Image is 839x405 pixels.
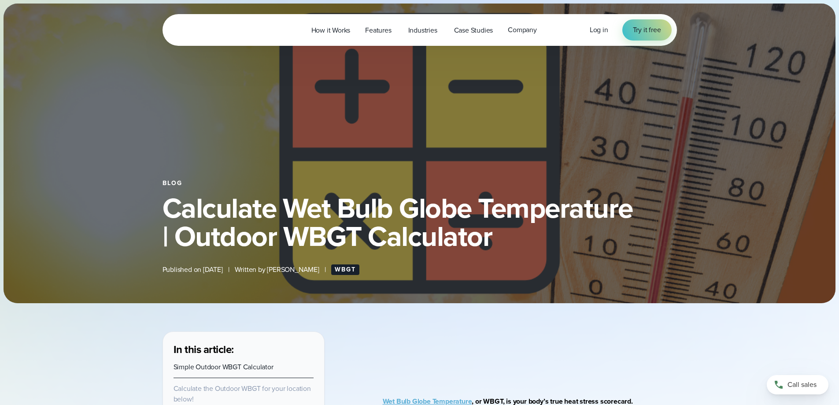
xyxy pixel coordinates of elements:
span: Industries [408,25,437,36]
a: Case Studies [447,21,501,39]
span: Call sales [787,379,817,390]
a: How it Works [304,21,358,39]
span: Company [508,25,537,35]
span: Try it free [633,25,661,35]
a: Calculate the Outdoor WBGT for your location below! [174,383,311,404]
span: | [228,264,229,275]
a: Call sales [767,375,828,394]
div: Blog [163,180,677,187]
span: Written by [PERSON_NAME] [235,264,319,275]
span: Features [365,25,391,36]
a: Log in [590,25,608,35]
h1: Calculate Wet Bulb Globe Temperature | Outdoor WBGT Calculator [163,194,677,250]
span: Case Studies [454,25,493,36]
h3: In this article: [174,342,314,357]
iframe: WBGT Explained: Listen as we break down all you need to know about WBGT Video [408,331,651,368]
a: Simple Outdoor WBGT Calculator [174,362,274,372]
a: WBGT [331,264,359,275]
a: Try it free [622,19,672,41]
span: How it Works [311,25,351,36]
span: Published on [DATE] [163,264,223,275]
span: | [325,264,326,275]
